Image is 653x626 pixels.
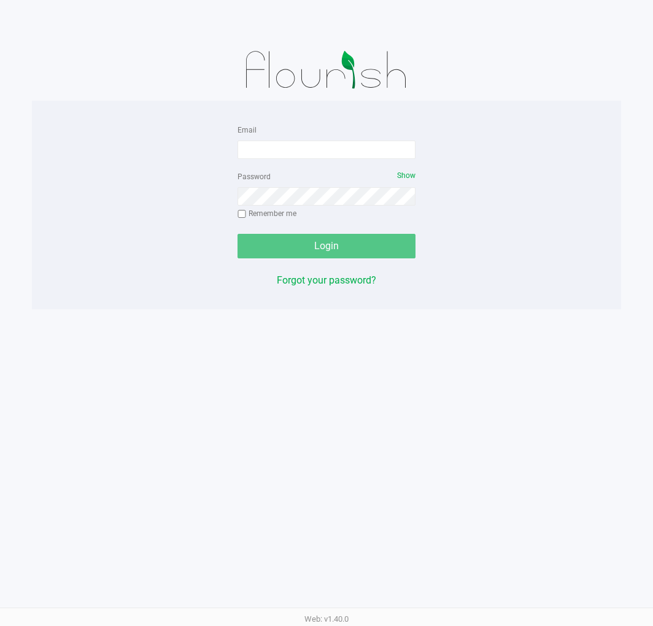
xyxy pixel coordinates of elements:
[397,171,415,180] span: Show
[304,614,349,624] span: Web: v1.40.0
[277,273,376,288] button: Forgot your password?
[238,125,257,136] label: Email
[238,171,271,182] label: Password
[238,208,296,219] label: Remember me
[238,210,246,218] input: Remember me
